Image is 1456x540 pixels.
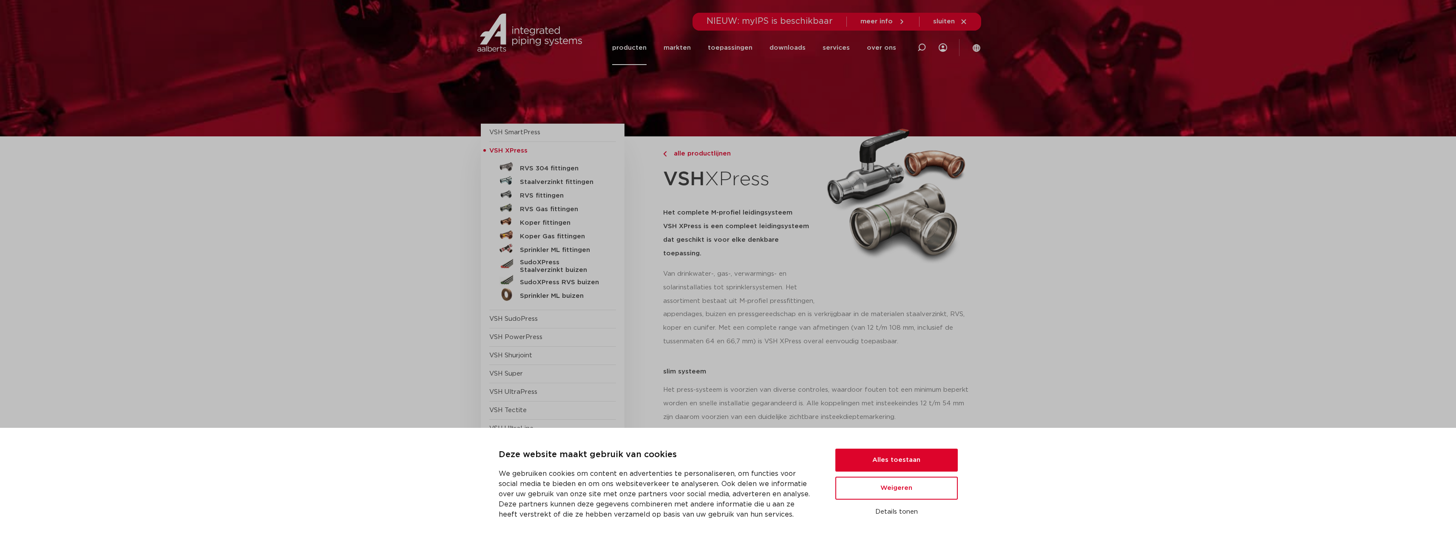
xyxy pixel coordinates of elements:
[835,449,958,472] button: Alles toestaan
[489,274,616,288] a: SudoXPress RVS buizen
[520,233,604,240] h5: Koper Gas fittingen
[489,316,538,322] a: VSH SudoPress
[769,31,806,65] a: downloads
[707,17,833,25] span: NIEUW: myIPS is beschikbaar
[835,477,958,500] button: Weigeren
[489,187,616,201] a: RVS fittingen
[499,469,815,520] p: We gebruiken cookies om content en advertenties te personaliseren, om functies voor social media ...
[835,505,958,519] button: Details tonen
[860,18,893,25] span: meer info
[489,352,532,359] a: VSH Shurjoint
[823,31,850,65] a: services
[489,407,527,413] a: VSH Tectite
[708,31,752,65] a: toepassingen
[489,255,616,274] a: SudoXPress Staalverzinkt buizen
[664,31,691,65] a: markten
[612,31,647,65] a: producten
[612,31,896,65] nav: Menu
[663,308,976,348] p: appendages, buizen en pressgereedschap en is verkrijgbaar in de materialen staalverzinkt, RVS, ko...
[489,370,523,377] a: VSH Super
[669,150,731,157] span: alle productlijnen
[520,165,604,172] h5: RVS 304 fittingen
[489,215,616,228] a: Koper fittingen
[489,425,534,432] a: VSH UltraLine
[520,192,604,200] h5: RVS fittingen
[489,147,528,154] span: VSH XPress
[663,163,817,196] h1: XPress
[867,31,896,65] a: over ons
[663,267,817,308] p: Van drinkwater-, gas-, verwarmings- en solarinstallaties tot sprinklersystemen. Het assortiment b...
[520,279,604,286] h5: SudoXPress RVS buizen
[663,206,817,260] h5: Het complete M-profiel leidingsysteem VSH XPress is een compleet leidingsysteem dat geschikt is v...
[520,178,604,186] h5: Staalverzinkt fittingen
[489,174,616,187] a: Staalverzinkt fittingen
[520,292,604,300] h5: Sprinkler ML buizen
[489,389,537,395] a: VSH UltraPress
[520,219,604,227] h5: Koper fittingen
[489,334,542,340] a: VSH PowerPress
[489,201,616,215] a: RVS Gas fittingen
[520,259,604,274] h5: SudoXPress Staalverzinkt buizen
[663,151,667,157] img: chevron-right.svg
[489,129,540,136] a: VSH SmartPress
[489,160,616,174] a: RVS 304 fittingen
[933,18,955,25] span: sluiten
[520,206,604,213] h5: RVS Gas fittingen
[520,246,604,254] h5: Sprinkler ML fittingen
[489,242,616,255] a: Sprinkler ML fittingen
[663,149,817,159] a: alle productlijnen
[663,170,705,189] strong: VSH
[860,18,905,25] a: meer info
[663,368,976,375] p: slim systeem
[499,448,815,462] p: Deze website maakt gebruik van cookies
[489,288,616,301] a: Sprinkler ML buizen
[489,228,616,242] a: Koper Gas fittingen
[939,31,947,65] div: my IPS
[933,18,968,25] a: sluiten
[663,383,976,424] p: Het press-systeem is voorzien van diverse controles, waardoor fouten tot een minimum beperkt word...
